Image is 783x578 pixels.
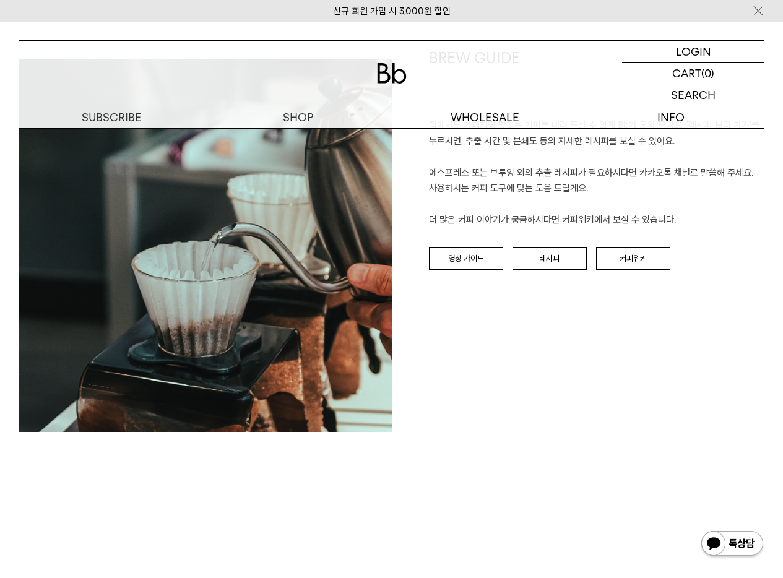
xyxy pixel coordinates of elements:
[578,106,764,128] p: INFO
[429,247,503,270] a: 영상 가이드
[622,63,764,84] a: CART (0)
[392,106,578,128] p: WHOLESALE
[700,530,764,559] img: 카카오톡 채널 1:1 채팅 버튼
[19,106,205,128] a: SUBSCRIBE
[701,63,714,84] p: (0)
[622,41,764,63] a: LOGIN
[671,84,716,106] p: SEARCH
[377,63,407,84] img: 로고
[672,63,701,84] p: CART
[429,118,765,228] p: 집에서도 카페처럼 맛있는 커피를 내려 드실 ﻿수 있게 Bb가 도와 드려요. '레시피 보러 가기'를 누르시면, 추출 시간 및 분쇄도 등의 자세한 레시피를 보실 수 있어요. 에스...
[596,247,670,270] a: 커피위키
[19,59,392,433] img: 132a082e391aa10324cf325f260fd9af_112259.jpg
[205,106,391,128] a: SHOP
[333,6,451,17] a: 신규 회원 가입 시 3,000원 할인
[676,41,711,62] p: LOGIN
[513,247,587,270] a: 레시피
